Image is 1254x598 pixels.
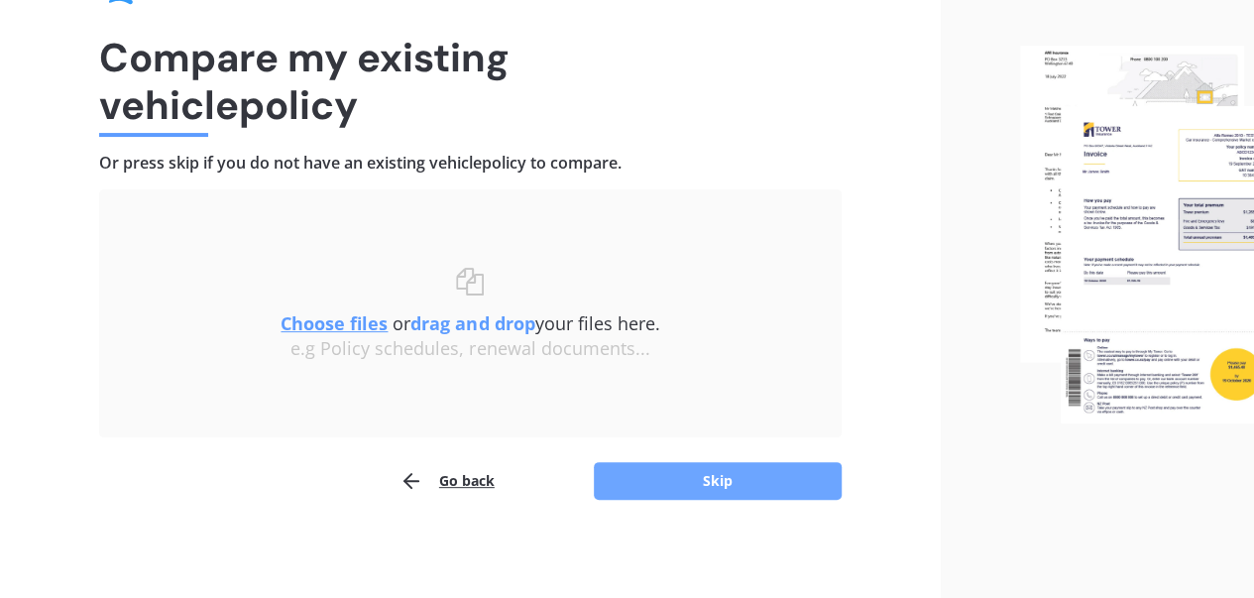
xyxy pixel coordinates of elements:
span: or your files here. [281,311,659,335]
div: e.g Policy schedules, renewal documents... [139,338,802,360]
button: Skip [594,462,842,500]
img: files.webp [1020,46,1254,423]
u: Choose files [281,311,388,335]
h4: Or press skip if you do not have an existing vehicle policy to compare. [99,153,842,174]
b: drag and drop [410,311,534,335]
h1: Compare my existing vehicle policy [99,34,842,129]
button: Go back [399,461,495,501]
